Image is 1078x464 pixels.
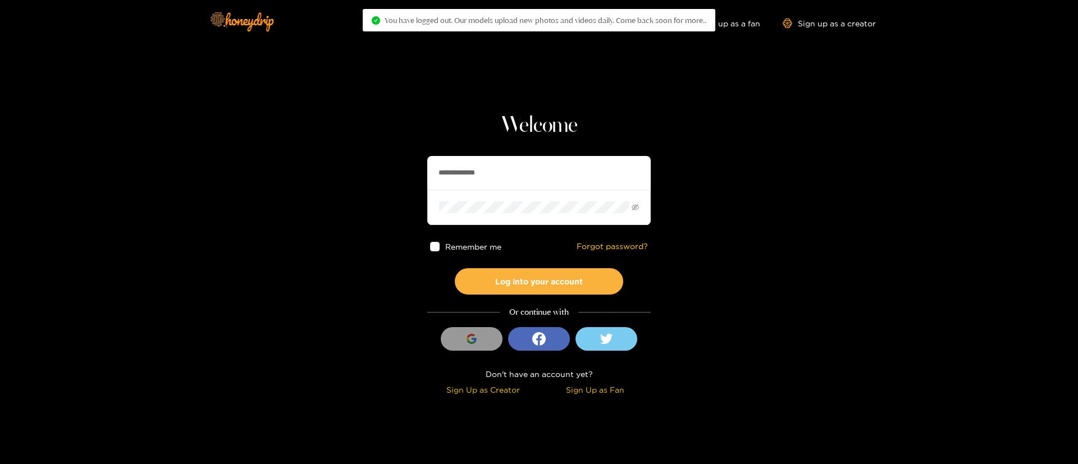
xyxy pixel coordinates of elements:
a: Sign up as a creator [783,19,876,28]
span: eye-invisible [632,204,639,211]
div: Sign Up as Fan [542,383,648,396]
div: Or continue with [427,306,651,319]
h1: Welcome [427,112,651,139]
span: You have logged out. Our models upload new photos and videos daily. Come back soon for more.. [385,16,706,25]
a: Sign up as a fan [683,19,760,28]
span: Remember me [445,242,501,251]
button: Log into your account [455,268,623,295]
span: check-circle [372,16,380,25]
div: Don't have an account yet? [427,367,651,380]
div: Sign Up as Creator [430,383,536,396]
a: Forgot password? [577,242,648,251]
